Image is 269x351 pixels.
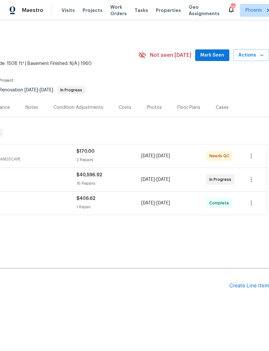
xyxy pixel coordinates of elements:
span: $40,596.92 [76,173,102,177]
div: Photos [147,104,162,111]
span: [DATE] [156,201,170,205]
span: - [141,176,170,183]
span: Tasks [134,8,148,13]
div: Cases [216,104,229,111]
span: [DATE] [141,154,155,158]
span: Visits [62,7,75,14]
span: [DATE] [40,88,53,92]
span: Maestro [22,7,43,14]
span: [DATE] [141,177,155,182]
div: 16 Repairs [76,180,141,187]
span: In Progress [58,88,85,92]
span: Not seen [DATE] [150,52,191,58]
span: [DATE] [156,154,170,158]
span: $406.62 [76,196,95,201]
div: Condition Adjustments [54,104,103,111]
span: [DATE] [141,201,155,205]
span: [DATE] [156,177,170,182]
span: Projects [83,7,103,14]
span: Complete [209,200,232,206]
span: - [25,88,53,92]
span: Mark Seen [200,51,224,59]
div: 2 Repairs [76,157,141,163]
div: Floor Plans [177,104,200,111]
span: Work Orders [110,4,127,17]
span: - [141,153,170,159]
span: Actions [238,51,264,59]
span: In Progress [209,176,234,183]
div: Costs [119,104,131,111]
button: Mark Seen [195,49,229,61]
span: - [141,200,170,206]
span: $170.00 [76,149,95,154]
div: 26 [231,4,235,10]
div: Notes [25,104,38,111]
span: Properties [156,7,181,14]
span: Phoenix [245,7,262,14]
span: Needs QC [209,153,232,159]
span: [DATE] [25,88,38,92]
button: Actions [233,49,269,61]
div: Create Line Item [229,283,269,289]
div: 1 Repair [76,204,141,210]
span: Geo Assignments [189,4,220,17]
